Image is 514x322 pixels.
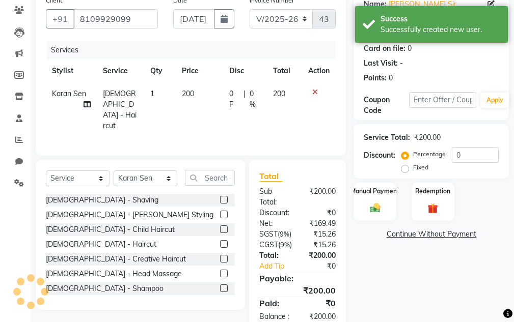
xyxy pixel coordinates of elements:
input: Search or Scan [185,170,235,186]
div: ₹0 [305,261,343,272]
div: 0 [408,43,412,54]
span: 9% [280,241,290,249]
div: ₹0 [297,208,343,218]
div: ₹200.00 [297,250,343,261]
button: Apply [480,93,509,108]
div: ₹200.00 [252,284,343,297]
button: +91 [46,9,74,28]
th: Disc [223,60,267,82]
div: [DEMOGRAPHIC_DATA] - Shampoo [46,283,164,294]
label: Manual Payment [350,187,399,196]
label: Fixed [413,163,428,172]
span: Karan Sen [52,89,86,98]
span: | [244,89,246,110]
div: [DEMOGRAPHIC_DATA] - Shaving [46,195,158,206]
th: Total [267,60,302,82]
div: Total: [252,250,297,261]
div: Net: [252,218,297,229]
span: Total [259,171,283,182]
span: 1 [150,89,154,98]
th: Service [97,60,144,82]
div: Service Total: [364,132,410,143]
span: CGST [259,240,278,249]
div: Coupon Code [364,95,409,116]
div: ₹15.26 [300,240,343,250]
div: ₹200.00 [297,186,343,208]
a: Add Tip [252,261,305,272]
span: 200 [182,89,194,98]
input: Search by Name/Mobile/Email/Code [73,9,158,28]
span: 200 [273,89,285,98]
span: 0 % [250,89,261,110]
div: Card on file: [364,43,405,54]
input: Enter Offer / Coupon Code [409,92,476,108]
label: Redemption [415,187,450,196]
div: Last Visit: [364,58,398,69]
span: 9% [280,230,289,238]
th: Action [302,60,336,82]
label: Percentage [413,150,446,159]
div: Payable: [252,272,343,284]
div: Discount: [252,208,297,218]
div: ₹15.26 [299,229,343,240]
div: [DEMOGRAPHIC_DATA] - Child Haircut [46,224,175,235]
div: ( ) [252,229,299,240]
div: ₹169.49 [297,218,343,229]
div: 0 [389,73,393,83]
div: ₹200.00 [297,311,343,322]
th: Qty [144,60,175,82]
div: Services [47,41,343,60]
div: Points: [364,73,387,83]
div: Balance : [252,311,297,322]
div: - [400,58,403,69]
th: Price [176,60,224,82]
span: SGST [259,229,278,239]
div: Successfully created new user. [381,24,500,35]
a: Continue Without Payment [356,229,507,240]
img: _cash.svg [367,202,384,214]
div: [DEMOGRAPHIC_DATA] - Creative Haircut [46,254,186,265]
span: [DEMOGRAPHIC_DATA] - Haircut [103,89,137,130]
div: Sub Total: [252,186,297,208]
div: [DEMOGRAPHIC_DATA] - [PERSON_NAME] Styling [46,210,213,220]
div: Success [381,14,500,24]
div: ( ) [252,240,300,250]
div: ₹0 [297,297,343,309]
th: Stylist [46,60,97,82]
div: [DEMOGRAPHIC_DATA] - Haircut [46,239,156,250]
div: [DEMOGRAPHIC_DATA] - Head Massage [46,269,182,279]
div: Paid: [252,297,297,309]
img: _gift.svg [424,202,441,215]
span: 0 F [229,89,239,110]
div: Discount: [364,150,395,161]
div: ₹200.00 [414,132,441,143]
